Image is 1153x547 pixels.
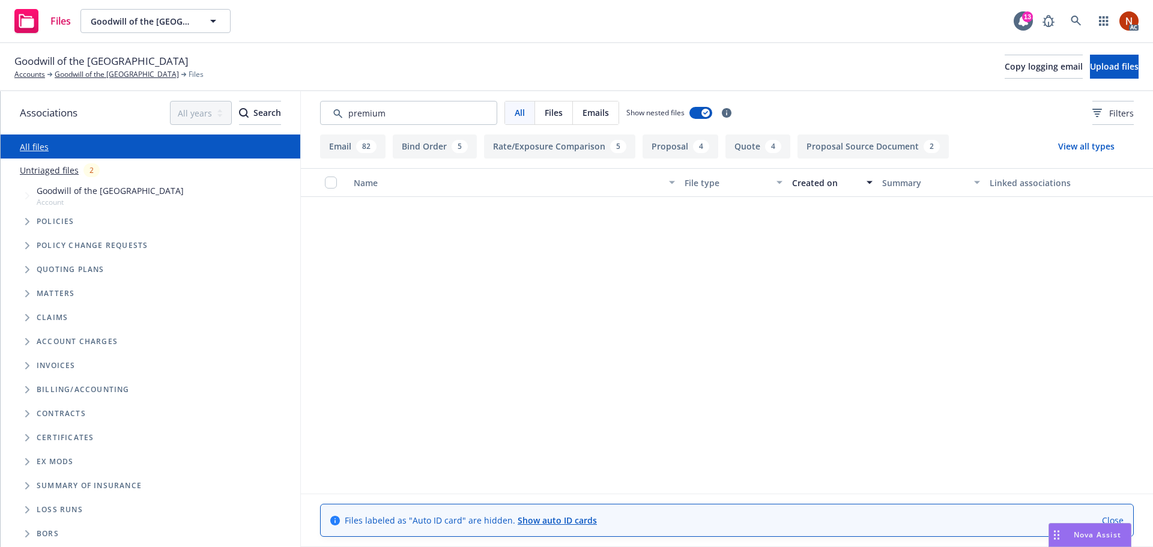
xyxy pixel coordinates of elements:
[1005,61,1083,72] span: Copy logging email
[626,107,685,118] span: Show nested files
[325,177,337,189] input: Select all
[1049,524,1064,546] div: Drag to move
[518,515,597,526] a: Show auto ID cards
[320,134,386,159] button: Email
[990,177,1088,189] div: Linked associations
[37,197,184,207] span: Account
[924,140,940,153] div: 2
[37,530,59,537] span: BORs
[452,140,468,153] div: 5
[1090,55,1139,79] button: Upload files
[37,482,142,489] span: Summary of insurance
[583,106,609,119] span: Emails
[320,101,497,125] input: Search by keyword...
[14,69,45,80] a: Accounts
[765,140,781,153] div: 4
[37,242,148,249] span: Policy change requests
[80,9,231,33] button: Goodwill of the [GEOGRAPHIC_DATA]
[91,15,195,28] span: Goodwill of the [GEOGRAPHIC_DATA]
[55,69,179,80] a: Goodwill of the [GEOGRAPHIC_DATA]
[1092,9,1116,33] a: Switch app
[680,168,788,197] button: File type
[693,140,709,153] div: 4
[37,386,130,393] span: Billing/Accounting
[545,106,563,119] span: Files
[239,108,249,118] svg: Search
[345,514,597,527] span: Files labeled as "Auto ID card" are hidden.
[515,106,525,119] span: All
[1074,530,1121,540] span: Nova Assist
[37,410,86,417] span: Contracts
[20,164,79,177] a: Untriaged files
[189,69,204,80] span: Files
[37,184,184,197] span: Goodwill of the [GEOGRAPHIC_DATA]
[610,140,626,153] div: 5
[1064,9,1088,33] a: Search
[1,378,300,546] div: Folder Tree Example
[985,168,1093,197] button: Linked associations
[37,290,74,297] span: Matters
[83,163,100,177] div: 2
[484,134,635,159] button: Rate/Exposure Comparison
[37,434,94,441] span: Certificates
[393,134,477,159] button: Bind Order
[1092,107,1134,119] span: Filters
[37,458,73,465] span: Ex Mods
[1102,514,1124,527] a: Close
[14,53,189,69] span: Goodwill of the [GEOGRAPHIC_DATA]
[877,168,985,197] button: Summary
[20,105,77,121] span: Associations
[354,177,662,189] div: Name
[1090,61,1139,72] span: Upload files
[239,101,281,124] div: Search
[792,177,859,189] div: Created on
[1005,55,1083,79] button: Copy logging email
[882,177,967,189] div: Summary
[1039,134,1134,159] button: View all types
[37,362,76,369] span: Invoices
[37,338,118,345] span: Account charges
[685,177,770,189] div: File type
[1092,101,1134,125] button: Filters
[37,314,68,321] span: Claims
[1119,11,1139,31] img: photo
[1,182,300,378] div: Tree Example
[797,134,949,159] button: Proposal Source Document
[50,16,71,26] span: Files
[239,101,281,125] button: SearchSearch
[643,134,718,159] button: Proposal
[1036,9,1061,33] a: Report a Bug
[37,266,104,273] span: Quoting plans
[1049,523,1131,547] button: Nova Assist
[1109,107,1134,119] span: Filters
[37,506,83,513] span: Loss Runs
[37,218,74,225] span: Policies
[1022,11,1033,22] div: 13
[20,141,49,153] a: All files
[787,168,877,197] button: Created on
[10,4,76,38] a: Files
[725,134,790,159] button: Quote
[356,140,377,153] div: 82
[349,168,680,197] button: Name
